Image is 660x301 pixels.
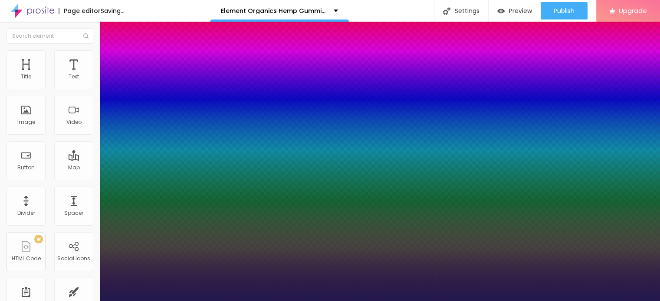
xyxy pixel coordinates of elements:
div: Video [66,119,82,125]
div: Divider [17,210,35,216]
div: Title [21,74,31,80]
div: Map [68,165,80,171]
div: Saving... [101,8,125,14]
span: Publish [554,7,575,14]
p: Element Organics Hemp Gummies Australia (Official™) - Is It Worth the Hype? [221,8,327,14]
div: Button [17,165,35,171]
div: Page editor [59,8,101,14]
img: Icone [83,33,89,39]
input: Search element [7,28,93,44]
div: Spacer [64,210,83,216]
div: HTML Code [12,256,41,262]
span: Preview [509,7,532,14]
button: Publish [541,2,588,19]
div: Text [69,74,79,80]
img: view-1.svg [497,7,505,15]
div: Social Icons [57,256,90,262]
button: Preview [489,2,541,19]
div: Image [17,119,35,125]
span: Upgrade [619,7,647,14]
img: Icone [443,7,450,15]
